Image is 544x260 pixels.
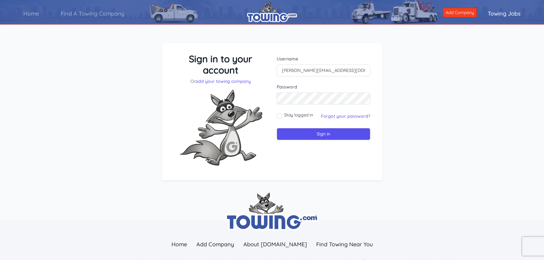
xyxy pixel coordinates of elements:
[12,5,50,22] a: Home
[50,5,135,22] a: Find A Towing Company
[174,84,267,171] img: Fox-Excited.png
[284,112,313,118] label: Stay logged in
[192,238,239,251] a: Add Company
[225,192,319,231] img: towing
[195,78,251,84] a: add your towing company
[277,56,370,62] label: Username
[167,238,192,251] a: Home
[239,238,312,251] a: About [DOMAIN_NAME]
[174,78,268,84] p: Or
[312,238,378,251] a: Find Towing Near You
[247,2,297,22] img: logo.png
[277,84,370,90] label: Password
[174,53,268,76] h3: Sign in to your account
[321,113,370,119] a: Forgot your password?
[443,8,477,17] a: Add Company
[477,5,532,22] a: Towing Jobs
[277,128,370,140] input: Sign in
